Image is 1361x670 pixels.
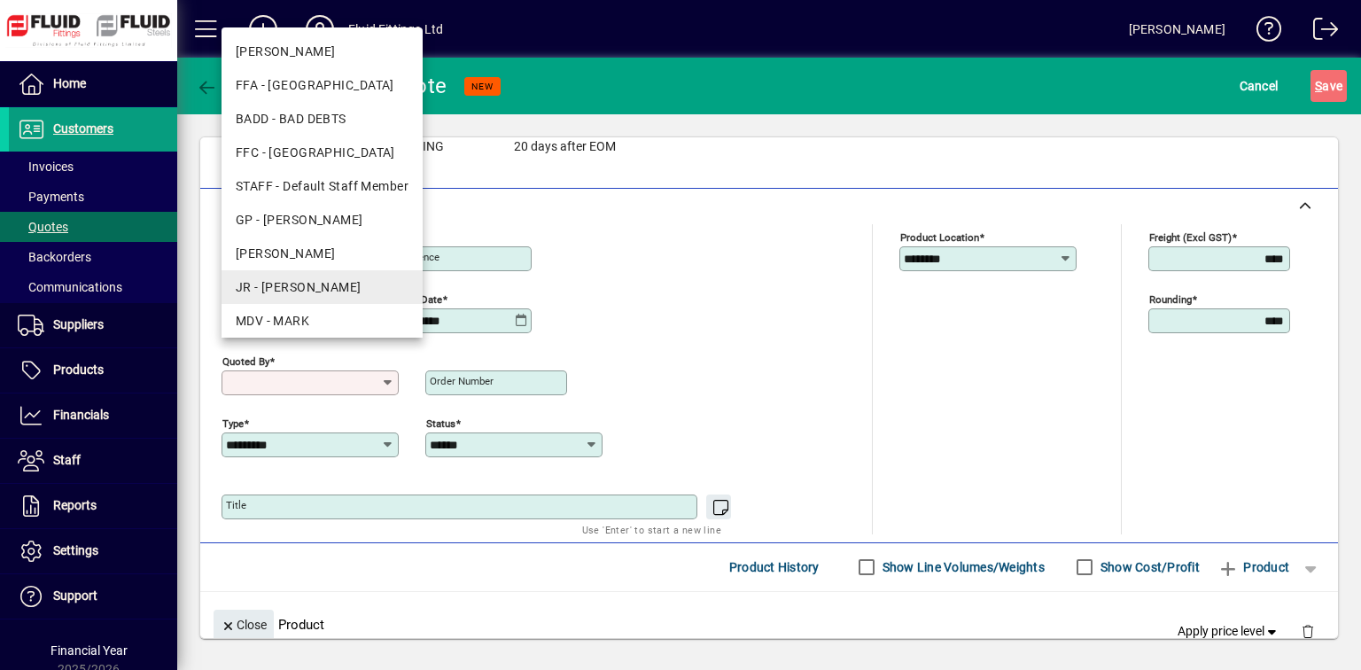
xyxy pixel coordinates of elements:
mat-option: AG - ADAM [222,35,423,68]
span: Home [53,76,86,90]
span: 20 days after EOM [514,140,616,154]
div: [PERSON_NAME] [1129,15,1225,43]
mat-label: Freight (excl GST) [1149,231,1232,244]
mat-hint: Use 'Enter' to start a new line [582,519,721,540]
div: Fluid Fittings Ltd [348,15,443,43]
mat-label: Quoted by [222,355,269,368]
div: GP - [PERSON_NAME] [236,211,408,230]
mat-option: FFA - Auckland [222,68,423,102]
span: Payments [18,190,84,204]
a: Staff [9,439,177,483]
button: Product [1209,551,1298,583]
mat-option: FFC - Christchurch [222,136,423,169]
div: JR - [PERSON_NAME] [236,278,408,297]
mat-option: GP - Grant Petersen [222,203,423,237]
span: Staff [53,453,81,467]
span: Product [1217,553,1289,581]
a: Products [9,348,177,393]
mat-label: Rounding [1149,293,1192,306]
span: Back [196,79,255,93]
span: Products [53,362,104,377]
mat-label: Type [222,417,244,430]
span: Close [221,611,267,640]
a: Quotes [9,212,177,242]
mat-label: Title [226,499,246,511]
a: Support [9,574,177,619]
button: Close [214,610,274,642]
span: Backorders [18,250,91,264]
mat-option: STAFF - Default Staff Member [222,169,423,203]
span: Suppliers [53,317,104,331]
div: FFA - [GEOGRAPHIC_DATA] [236,76,408,95]
mat-label: Product location [900,231,979,244]
span: Support [53,588,97,603]
div: MDV - MARK [236,312,408,331]
button: Save [1310,70,1347,102]
app-page-header-button: Delete [1287,622,1329,638]
span: NEW [471,81,494,92]
mat-option: MDV - MARK [222,304,423,338]
a: Settings [9,529,177,573]
div: Product [200,592,1338,657]
span: ave [1315,72,1342,100]
div: [PERSON_NAME] [236,245,408,263]
span: S [1315,79,1322,93]
button: Apply price level [1170,615,1287,647]
a: Home [9,62,177,106]
div: BADD - BAD DEBTS [236,110,408,129]
span: Financial Year [51,643,128,658]
a: Financials [9,393,177,438]
span: Communications [18,280,122,294]
mat-label: Order number [430,375,494,387]
span: Reports [53,498,97,512]
mat-option: JR - John Rossouw [222,270,423,304]
a: Payments [9,182,177,212]
button: Profile [292,13,348,45]
a: Communications [9,272,177,302]
span: Cancel [1240,72,1279,100]
span: Quotes [18,220,68,234]
button: Cancel [1235,70,1283,102]
a: Knowledge Base [1243,4,1282,61]
button: Back [191,70,260,102]
div: STAFF - Default Staff Member [236,177,408,196]
a: Logout [1300,4,1339,61]
app-page-header-button: Back [177,70,275,102]
mat-label: Status [426,417,455,430]
a: Backorders [9,242,177,272]
div: [PERSON_NAME] [236,43,408,61]
mat-option: BADD - BAD DEBTS [222,102,423,136]
mat-option: JJ - JENI [222,237,423,270]
span: Apply price level [1178,622,1280,641]
a: Invoices [9,152,177,182]
div: FFC - [GEOGRAPHIC_DATA] [236,144,408,162]
label: Show Cost/Profit [1097,558,1200,576]
span: Customers [53,121,113,136]
app-page-header-button: Close [209,617,278,633]
a: Suppliers [9,303,177,347]
button: Delete [1287,610,1329,652]
span: Financials [53,408,109,422]
span: Settings [53,543,98,557]
label: Show Line Volumes/Weights [879,558,1045,576]
button: Product History [722,551,827,583]
button: Add [235,13,292,45]
span: Invoices [18,160,74,174]
a: Reports [9,484,177,528]
span: Product History [729,553,820,581]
